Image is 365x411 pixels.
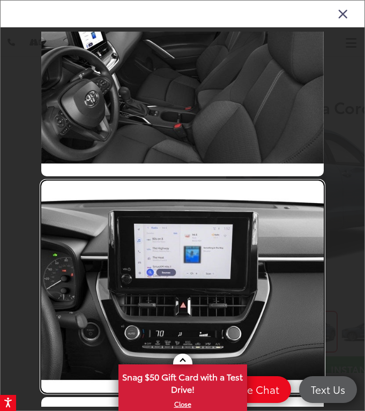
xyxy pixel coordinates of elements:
[299,376,357,403] a: Text Us
[338,6,348,20] i: Close gallery
[222,376,291,403] a: Live Chat
[306,383,351,396] span: Text Us
[229,383,285,396] span: Live Chat
[120,365,246,398] span: Snag $50 Gift Card with a Test Drive!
